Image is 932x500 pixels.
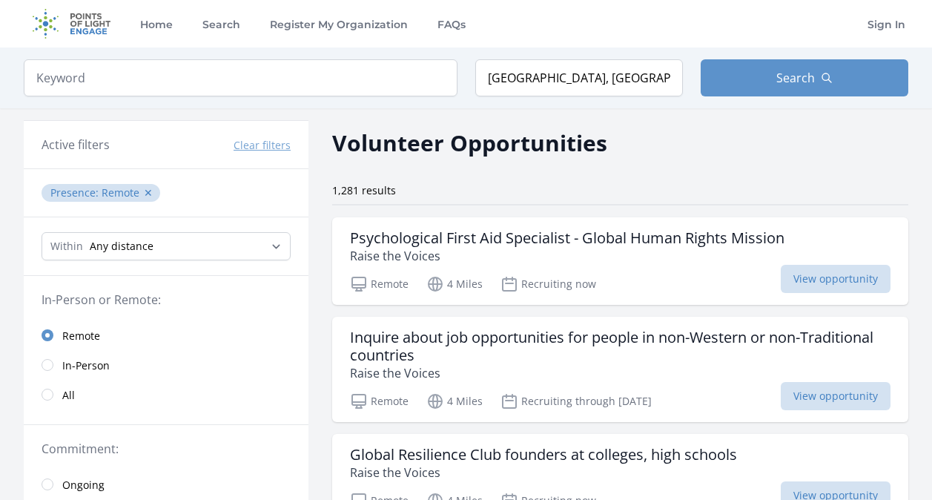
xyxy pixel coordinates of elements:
[350,392,409,410] p: Remote
[350,229,784,247] h3: Psychological First Aid Specialist - Global Human Rights Mission
[62,358,110,373] span: In-Person
[42,440,291,458] legend: Commitment:
[332,217,908,305] a: Psychological First Aid Specialist - Global Human Rights Mission Raise the Voices Remote 4 Miles ...
[62,478,105,493] span: Ongoing
[24,470,308,499] a: Ongoing
[500,275,596,293] p: Recruiting now
[42,232,291,260] select: Search Radius
[24,59,457,96] input: Keyword
[332,126,607,159] h2: Volunteer Opportunities
[42,291,291,309] legend: In-Person or Remote:
[234,138,291,153] button: Clear filters
[781,265,890,293] span: View opportunity
[426,275,483,293] p: 4 Miles
[62,388,75,403] span: All
[62,329,100,343] span: Remote
[350,464,737,481] p: Raise the Voices
[350,247,784,265] p: Raise the Voices
[144,185,153,200] button: ✕
[332,183,396,197] span: 1,281 results
[426,392,483,410] p: 4 Miles
[350,446,737,464] h3: Global Resilience Club founders at colleges, high schools
[475,59,683,96] input: Location
[350,364,890,382] p: Raise the Voices
[102,185,139,200] span: Remote
[350,329,890,364] h3: Inquire about job opportunities for people in non-Western or non-Traditional countries
[701,59,908,96] button: Search
[776,69,815,87] span: Search
[332,317,908,422] a: Inquire about job opportunities for people in non-Western or non-Traditional countries Raise the ...
[781,382,890,410] span: View opportunity
[42,136,110,154] h3: Active filters
[24,320,308,350] a: Remote
[24,350,308,380] a: In-Person
[50,185,102,200] span: Presence :
[350,275,409,293] p: Remote
[24,380,308,409] a: All
[500,392,652,410] p: Recruiting through [DATE]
